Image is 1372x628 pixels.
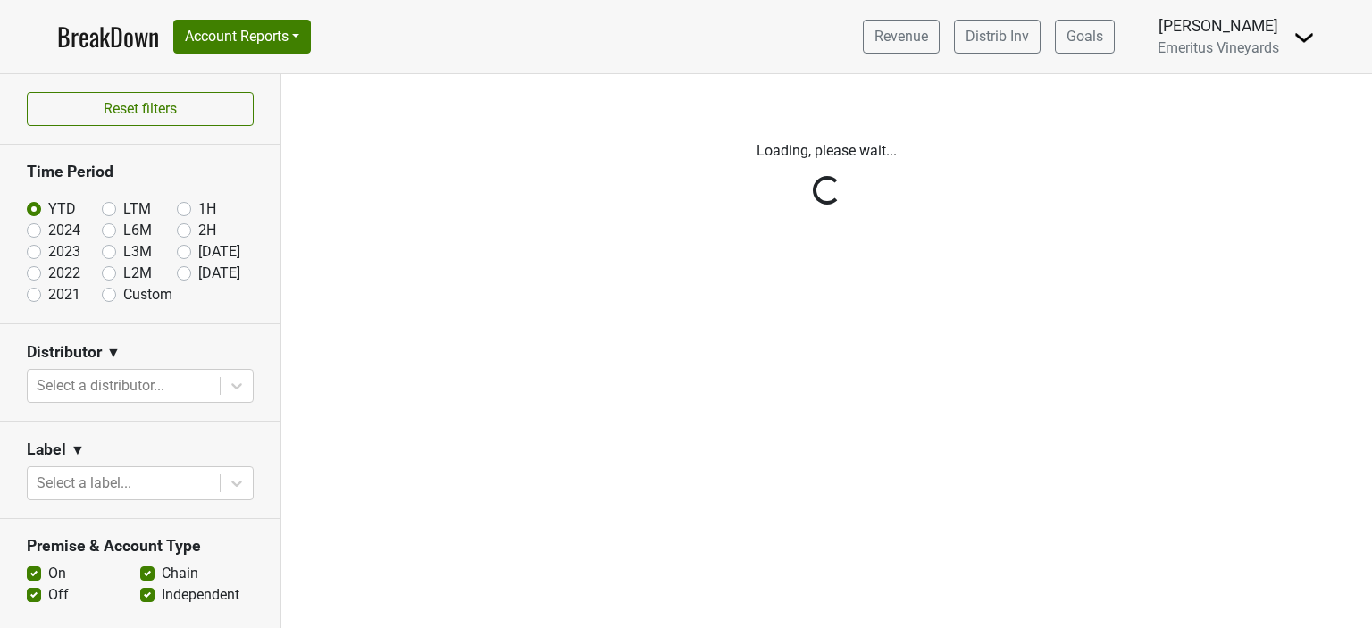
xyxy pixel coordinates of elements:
[1158,39,1279,56] span: Emeritus Vineyards
[863,20,940,54] a: Revenue
[1158,14,1279,38] div: [PERSON_NAME]
[1055,20,1115,54] a: Goals
[954,20,1041,54] a: Distrib Inv
[57,18,159,55] a: BreakDown
[1293,27,1315,48] img: Dropdown Menu
[331,140,1323,162] p: Loading, please wait...
[173,20,311,54] button: Account Reports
